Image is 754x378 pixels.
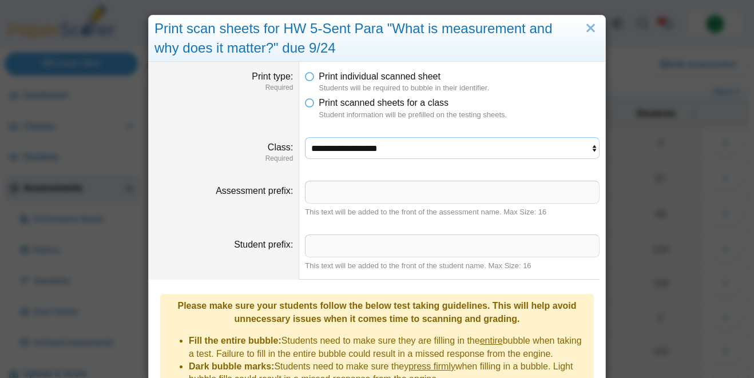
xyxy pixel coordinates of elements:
b: Fill the entire bubble: [189,336,281,345]
li: Students need to make sure they are filling in the bubble when taking a test. Failure to fill in ... [189,335,588,360]
label: Class [268,142,293,152]
label: Print type [252,71,293,81]
dfn: Required [154,154,293,164]
label: Assessment prefix [216,186,293,196]
u: press firmly [408,361,455,371]
dfn: Student information will be prefilled on the testing sheets. [319,110,600,120]
div: This text will be added to the front of the assessment name. Max Size: 16 [305,207,600,217]
div: This text will be added to the front of the student name. Max Size: 16 [305,261,600,271]
u: entire [480,336,503,345]
div: Print scan sheets for HW 5-Sent Para "What is measurement and why does it matter?" due 9/24 [149,15,605,61]
label: Student prefix [234,240,293,249]
a: Close [582,19,600,38]
b: Dark bubble marks: [189,361,274,371]
span: Print individual scanned sheet [319,71,441,81]
span: Print scanned sheets for a class [319,98,449,108]
dfn: Required [154,83,293,93]
b: Please make sure your students follow the below test taking guidelines. This will help avoid unne... [177,301,576,323]
dfn: Students will be required to bubble in their identifier. [319,83,600,93]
